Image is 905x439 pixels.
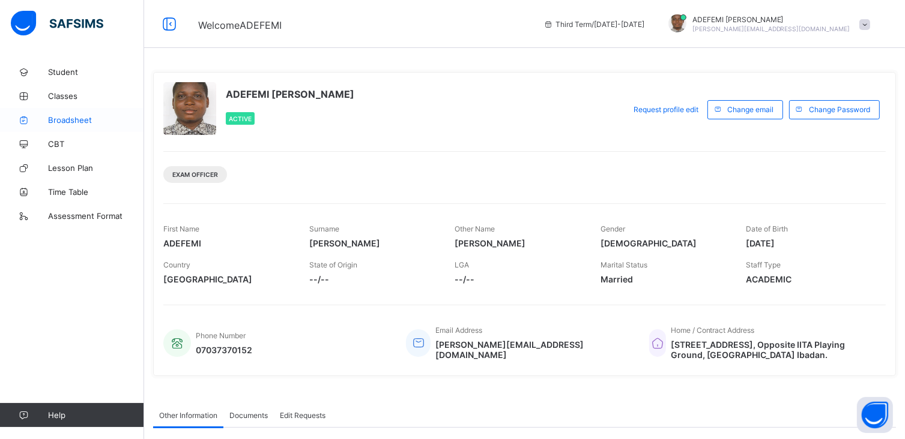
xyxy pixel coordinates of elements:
span: ADEFEMI [PERSON_NAME] [692,15,850,24]
span: --/-- [309,274,437,284]
span: Country [163,260,190,269]
span: [STREET_ADDRESS], Opposite IITA Playing Ground, [GEOGRAPHIC_DATA] Ibadan. [671,339,874,360]
span: [PERSON_NAME][EMAIL_ADDRESS][DOMAIN_NAME] [435,339,631,360]
span: Date of Birth [746,224,788,233]
span: Staff Type [746,260,781,269]
span: Request profile edit [634,105,698,114]
span: Married [601,274,728,284]
span: --/-- [455,274,583,284]
span: ACADEMIC [746,274,874,284]
span: Other Name [455,224,495,233]
span: Change email [727,105,773,114]
span: session/term information [543,20,644,29]
span: [DATE] [746,238,874,248]
span: Phone Number [196,331,246,340]
span: Exam Officer [172,171,218,178]
span: [GEOGRAPHIC_DATA] [163,274,291,284]
span: Time Table [48,187,144,197]
span: [PERSON_NAME] [309,238,437,248]
span: Classes [48,91,144,101]
span: Help [48,410,144,420]
span: Active [229,115,252,122]
span: Lesson Plan [48,163,144,173]
span: Gender [601,224,625,233]
span: ADEFEMI [163,238,291,248]
span: [DEMOGRAPHIC_DATA] [601,238,728,248]
span: Other Information [159,411,217,420]
span: First Name [163,224,199,233]
span: Surname [309,224,339,233]
span: LGA [455,260,469,269]
div: ADEFEMIAJAYI [656,14,876,34]
span: Home / Contract Address [671,326,755,335]
span: CBT [48,139,144,149]
span: Broadsheet [48,115,144,125]
span: Edit Requests [280,411,325,420]
span: [PERSON_NAME] [455,238,583,248]
span: Documents [229,411,268,420]
span: Email Address [435,326,482,335]
span: 07037370152 [196,345,252,355]
span: Change Password [809,105,870,114]
span: Welcome ADEFEMI [198,19,282,31]
span: [PERSON_NAME][EMAIL_ADDRESS][DOMAIN_NAME] [692,25,850,32]
span: Marital Status [601,260,647,269]
button: Open asap [857,397,893,433]
span: ADEFEMI [PERSON_NAME] [226,88,354,100]
span: Student [48,67,144,77]
span: State of Origin [309,260,357,269]
img: safsims [11,11,103,36]
span: Assessment Format [48,211,144,221]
